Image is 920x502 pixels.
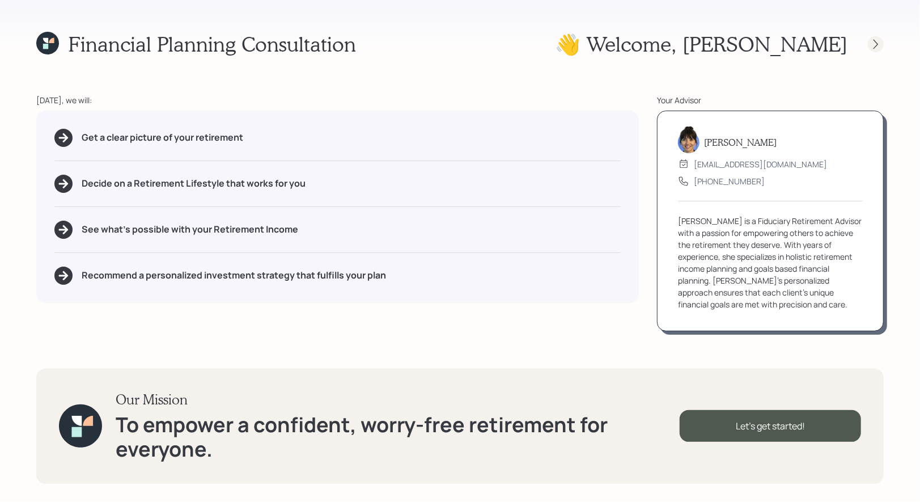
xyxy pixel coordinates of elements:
[36,94,639,106] div: [DATE], we will:
[68,32,356,56] h1: Financial Planning Consultation
[704,137,777,147] h5: [PERSON_NAME]
[82,224,298,235] h5: See what's possible with your Retirement Income
[694,175,765,187] div: [PHONE_NUMBER]
[555,32,847,56] h1: 👋 Welcome , [PERSON_NAME]
[678,126,699,153] img: treva-nostdahl-headshot.png
[678,215,863,310] div: [PERSON_NAME] is a Fiduciary Retirement Advisor with a passion for empowering others to achieve t...
[82,270,386,281] h5: Recommend a personalized investment strategy that fulfills your plan
[82,132,243,143] h5: Get a clear picture of your retirement
[116,391,680,408] h3: Our Mission
[82,178,306,189] h5: Decide on a Retirement Lifestyle that works for you
[694,158,827,170] div: [EMAIL_ADDRESS][DOMAIN_NAME]
[116,412,680,461] h1: To empower a confident, worry-free retirement for everyone.
[657,94,884,106] div: Your Advisor
[680,410,861,442] div: Let's get started!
